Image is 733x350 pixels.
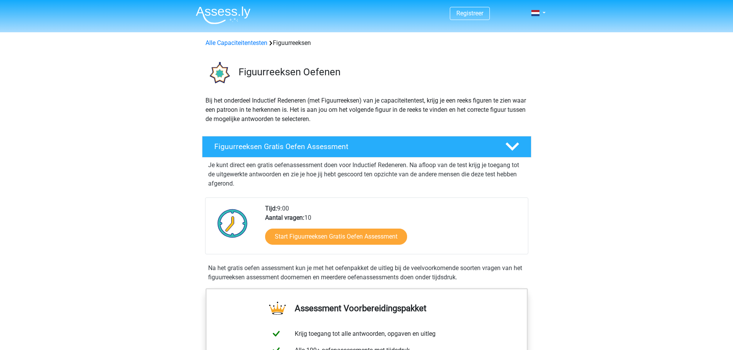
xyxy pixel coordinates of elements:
[196,6,250,24] img: Assessly
[208,161,525,188] p: Je kunt direct een gratis oefenassessment doen voor Inductief Redeneren. Na afloop van de test kr...
[259,204,528,254] div: 9:00 10
[205,96,528,124] p: Bij het onderdeel Inductief Redeneren (met Figuurreeksen) van je capaciteitentest, krijg je een r...
[202,38,531,48] div: Figuurreeksen
[202,57,235,90] img: figuurreeksen
[265,229,407,245] a: Start Figuurreeksen Gratis Oefen Assessment
[205,39,267,46] a: Alle Capaciteitentesten
[214,142,493,151] h4: Figuurreeksen Gratis Oefen Assessment
[213,204,252,242] img: Klok
[239,66,525,78] h3: Figuurreeksen Oefenen
[456,10,483,17] a: Registreer
[265,205,277,212] b: Tijd:
[265,214,304,221] b: Aantal vragen:
[199,136,534,158] a: Figuurreeksen Gratis Oefen Assessment
[205,264,528,282] div: Na het gratis oefen assessment kun je met het oefenpakket de uitleg bij de veelvoorkomende soorte...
